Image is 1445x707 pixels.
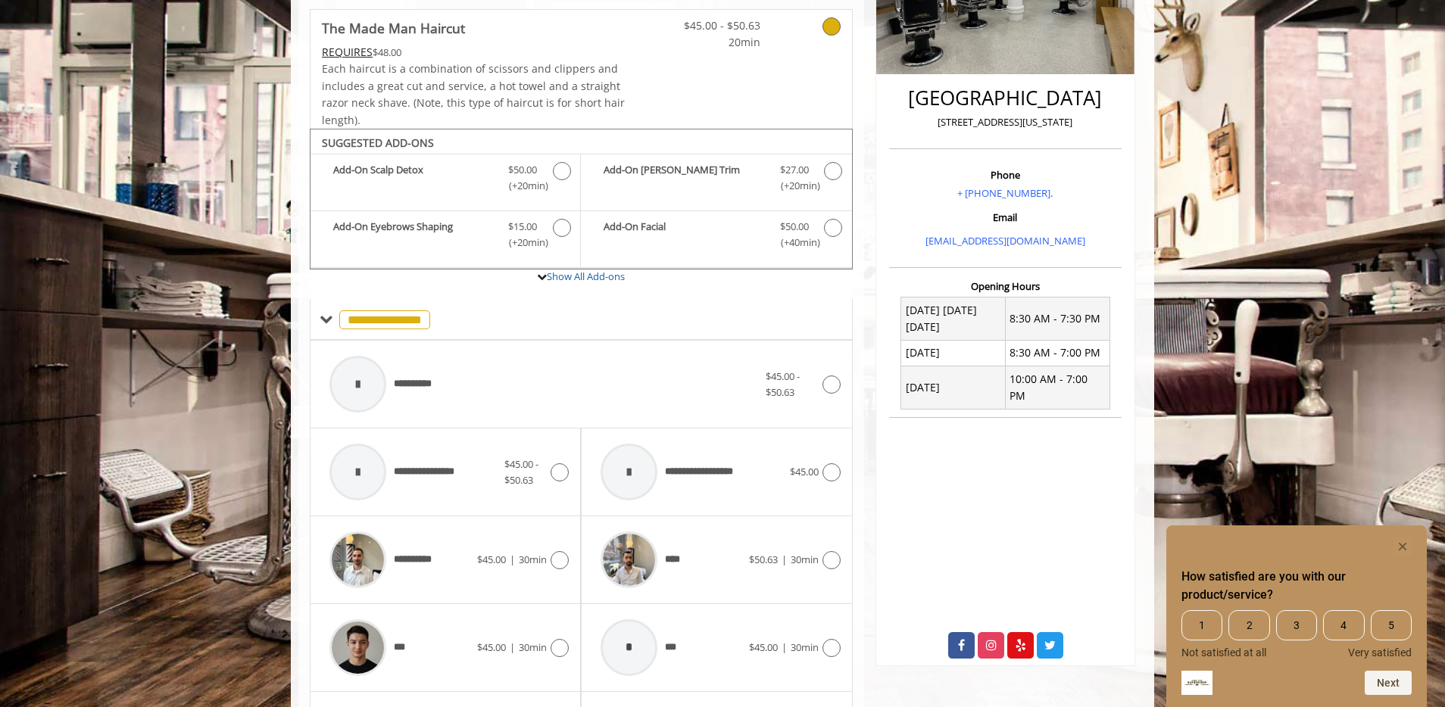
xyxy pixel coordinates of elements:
div: $48.00 [322,44,626,61]
p: [STREET_ADDRESS][US_STATE] [893,114,1118,130]
span: 1 [1181,610,1222,640]
h3: Phone [893,170,1118,180]
label: Add-On Scalp Detox [318,162,573,198]
span: (+20min ) [501,235,545,251]
span: 5 [1371,610,1412,640]
span: 4 [1323,610,1364,640]
span: 30min [519,553,547,566]
span: $45.00 - $50.63 [766,369,800,399]
span: | [782,553,787,566]
label: Add-On Beard Trim [588,162,844,198]
span: $45.00 [477,553,506,566]
a: Show All Add-ons [547,269,625,283]
b: SUGGESTED ADD-ONS [322,135,434,150]
span: $45.00 - $50.63 [671,17,760,34]
span: (+40min ) [772,235,816,251]
span: $45.00 [749,640,778,654]
h3: Email [893,212,1118,223]
td: [DATE] [DATE] [DATE] [901,297,1006,341]
span: Very satisfied [1348,646,1412,659]
span: Each haircut is a combination of scissors and clippers and includes a great cut and service, a ho... [322,61,625,126]
span: (+20min ) [772,178,816,194]
span: $45.00 - $50.63 [504,457,538,487]
td: 8:30 AM - 7:30 PM [1005,297,1109,341]
span: $50.00 [780,219,809,235]
a: [EMAIL_ADDRESS][DOMAIN_NAME] [925,234,1085,248]
span: | [782,640,787,654]
label: Add-On Facial [588,219,844,254]
td: 8:30 AM - 7:00 PM [1005,340,1109,366]
button: Next question [1365,671,1412,695]
h2: [GEOGRAPHIC_DATA] [893,87,1118,109]
span: 30min [791,640,819,654]
b: Add-On Scalp Detox [333,162,493,194]
span: | [510,640,515,654]
span: This service needs some Advance to be paid before we block your appointment [322,45,373,59]
b: Add-On Eyebrows Shaping [333,219,493,251]
span: $50.00 [508,162,537,178]
td: 10:00 AM - 7:00 PM [1005,366,1109,410]
button: Hide survey [1394,537,1412,556]
span: $27.00 [780,162,809,178]
span: | [510,553,515,566]
b: Add-On Facial [604,219,764,251]
span: 3 [1276,610,1317,640]
span: 30min [791,553,819,566]
span: (+20min ) [501,178,545,194]
div: The Made Man Haircut Add-onS [310,129,853,269]
td: [DATE] [901,340,1006,366]
label: Add-On Eyebrows Shaping [318,219,573,254]
span: Not satisfied at all [1181,646,1266,659]
span: 30min [519,640,547,654]
div: How satisfied are you with our product/service? Select an option from 1 to 5, with 1 being Not sa... [1181,610,1412,659]
div: How satisfied are you with our product/service? Select an option from 1 to 5, with 1 being Not sa... [1181,537,1412,695]
span: $45.00 [477,640,506,654]
b: The Made Man Haircut [322,17,465,39]
span: 20min [671,34,760,51]
span: 2 [1228,610,1269,640]
span: $45.00 [790,465,819,478]
b: Add-On [PERSON_NAME] Trim [604,162,764,194]
a: + [PHONE_NUMBER]. [957,186,1053,200]
span: $15.00 [508,219,537,235]
h3: Opening Hours [889,281,1122,291]
h2: How satisfied are you with our product/service? Select an option from 1 to 5, with 1 being Not sa... [1181,568,1412,604]
td: [DATE] [901,366,1006,410]
span: $50.63 [749,553,778,566]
